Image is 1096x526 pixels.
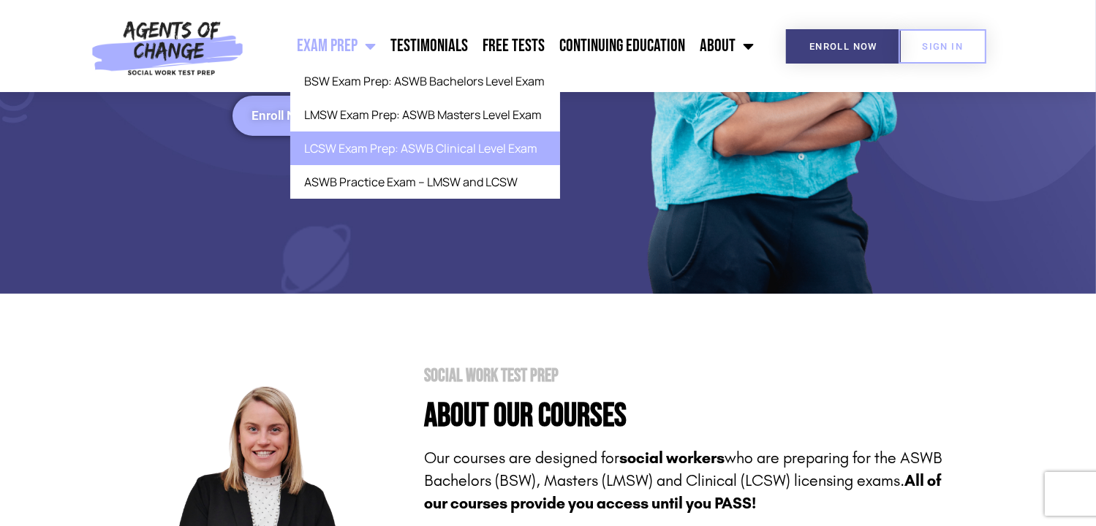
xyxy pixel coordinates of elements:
[290,165,560,199] a: ASWB Practice Exam – LMSW and LCSW
[809,42,877,51] span: Enroll Now
[251,28,761,64] nav: Menu
[899,29,986,64] a: SIGN IN
[619,449,725,468] strong: social workers
[290,28,384,64] a: Exam Prep
[424,471,941,513] b: All of our courses provide you access until you PASS!
[424,447,964,514] p: Our courses are designed for who are preparing for the ASWB Bachelors (BSW), Masters (LMSW) and C...
[290,64,560,199] ul: Exam Prep
[476,28,553,64] a: Free Tests
[384,28,476,64] a: Testimonials
[786,29,901,64] a: Enroll Now
[233,96,333,136] a: Enroll Now
[424,400,964,432] h4: About Our Courses
[290,131,560,165] a: LCSW Exam Prep: ASWB Clinical Level Exam
[290,64,560,98] a: BSW Exam Prep: ASWB Bachelors Level Exam
[553,28,693,64] a: Continuing Education
[922,42,963,51] span: SIGN IN
[290,98,560,131] a: LMSW Exam Prep: ASWB Masters Level Exam
[693,28,762,64] a: About
[252,110,313,122] span: Enroll Now
[424,367,964,385] h1: Social Work Test Prep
